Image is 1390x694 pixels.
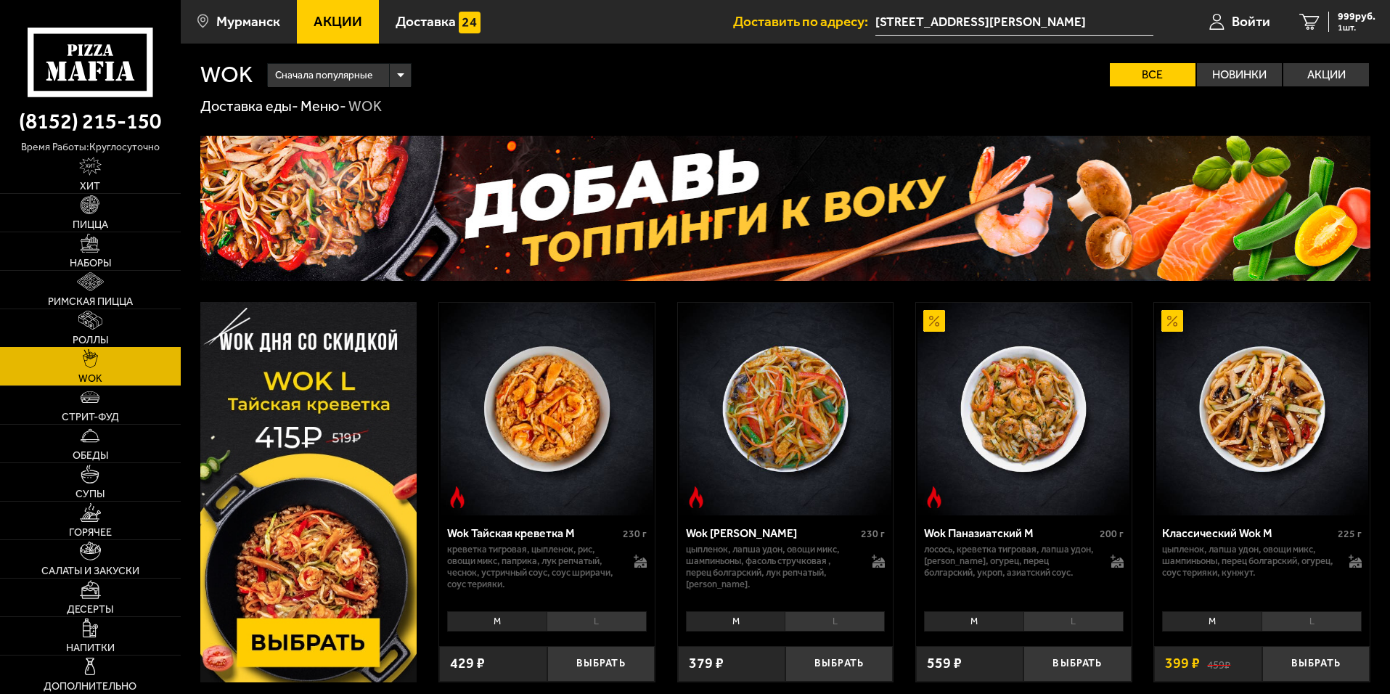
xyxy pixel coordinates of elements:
img: Острое блюдо [446,486,468,508]
h1: WOK [200,63,253,86]
span: Горячее [69,528,112,538]
div: Wok Тайская креветка M [447,526,619,540]
div: Wok Паназиатский M [924,526,1096,540]
span: WOK [78,374,102,384]
span: Мурманск [216,15,280,28]
span: Акции [314,15,362,28]
span: Доставить по адресу: [733,15,875,28]
span: Войти [1232,15,1270,28]
p: цыпленок, лапша удон, овощи микс, шампиньоны, фасоль стручковая , перец болгарский, лук репчатый,... [686,544,858,590]
a: Меню- [301,97,346,115]
img: Wok Тайская креветка M [441,303,653,515]
a: Доставка еды- [200,97,298,115]
span: 225 г [1338,528,1362,540]
a: Острое блюдоWok Карри М [678,303,894,515]
span: Салаты и закуски [41,566,139,576]
li: L [547,611,647,632]
span: Доставка [396,15,456,28]
span: Стрит-фуд [62,412,119,422]
a: АкционныйОстрое блюдоWok Паназиатский M [916,303,1132,515]
input: Ваш адрес доставки [875,9,1153,36]
label: Акции [1283,63,1369,86]
span: Десерты [67,605,113,615]
img: Острое блюдо [923,486,945,508]
span: 200 г [1100,528,1124,540]
p: креветка тигровая, цыпленок, рис, овощи микс, паприка, лук репчатый, чеснок, устричный соус, соус... [447,544,619,590]
div: WOK [348,97,382,116]
span: 230 г [623,528,647,540]
span: Супы [75,489,105,499]
li: M [447,611,547,632]
img: Классический Wok M [1156,303,1368,515]
span: 429 ₽ [450,656,485,671]
span: 230 г [861,528,885,540]
li: M [686,611,785,632]
button: Выбрать [785,646,893,682]
div: Wok [PERSON_NAME] [686,526,858,540]
span: Римская пицца [48,297,133,307]
s: 459 ₽ [1207,656,1230,671]
p: лосось, креветка тигровая, лапша удон, [PERSON_NAME], огурец, перец болгарский, укроп, азиатский ... [924,544,1096,579]
li: L [1023,611,1124,632]
li: M [1162,611,1262,632]
span: 379 ₽ [689,656,724,671]
p: цыпленок, лапша удон, овощи микс, шампиньоны, перец болгарский, огурец, соус терияки, кунжут. [1162,544,1334,579]
img: Острое блюдо [685,486,707,508]
li: L [1262,611,1362,632]
label: Все [1110,63,1195,86]
span: Роллы [73,335,108,346]
span: Обеды [73,451,108,461]
span: Дополнительно [44,682,136,692]
img: Акционный [923,310,945,332]
span: Напитки [66,643,115,653]
span: 399 ₽ [1165,656,1200,671]
span: 1 шт. [1338,23,1375,32]
span: Пицца [73,220,108,230]
img: Акционный [1161,310,1183,332]
span: 999 руб. [1338,12,1375,22]
a: Острое блюдоWok Тайская креветка M [439,303,655,515]
li: M [924,611,1023,632]
label: Новинки [1197,63,1283,86]
li: L [785,611,885,632]
button: Выбрать [547,646,655,682]
span: Хит [80,181,100,192]
a: АкционныйКлассический Wok M [1154,303,1370,515]
div: Классический Wok M [1162,526,1334,540]
img: Wok Карри М [679,303,891,515]
button: Выбрать [1262,646,1370,682]
img: 15daf4d41897b9f0e9f617042186c801.svg [459,12,481,33]
span: 559 ₽ [927,656,962,671]
span: Наборы [70,258,111,269]
span: Сначала популярные [275,62,372,89]
img: Wok Паназиатский M [917,303,1129,515]
button: Выбрать [1023,646,1131,682]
